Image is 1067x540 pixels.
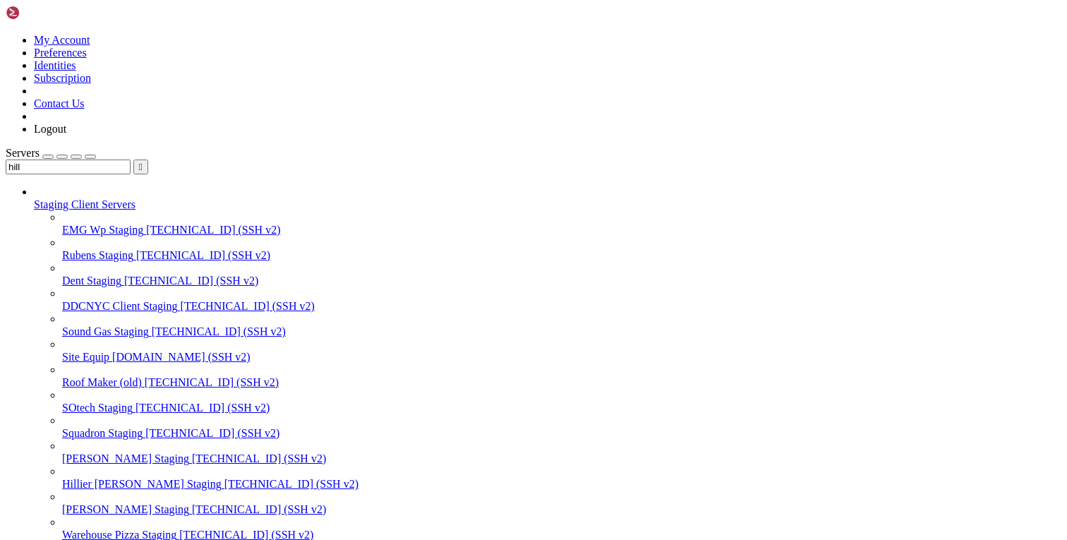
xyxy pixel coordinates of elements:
li: [PERSON_NAME] Staging [TECHNICAL_ID] (SSH v2) [62,440,1061,465]
span: Site Equip [62,351,109,363]
a: [PERSON_NAME] Staging [TECHNICAL_ID] (SSH v2) [62,452,1061,465]
li: Roof Maker (old) [TECHNICAL_ID] (SSH v2) [62,364,1061,389]
span: [PERSON_NAME] Staging [62,503,189,515]
img: Shellngn [6,6,87,20]
span: [TECHNICAL_ID] (SSH v2) [146,224,280,236]
input: Search... [6,160,131,174]
a: Logout [34,123,66,135]
span: [TECHNICAL_ID] (SSH v2) [192,452,326,464]
span: [TECHNICAL_ID] (SSH v2) [181,300,315,312]
li: DDCNYC Client Staging [TECHNICAL_ID] (SSH v2) [62,287,1061,313]
span: Servers [6,147,40,159]
a: Site Equip [DOMAIN_NAME] (SSH v2) [62,351,1061,364]
a: Hillier [PERSON_NAME] Staging [TECHNICAL_ID] (SSH v2) [62,478,1061,491]
span: [TECHNICAL_ID] (SSH v2) [145,376,279,388]
a: Sound Gas Staging [TECHNICAL_ID] (SSH v2) [62,325,1061,338]
a: Servers [6,147,96,159]
button:  [133,160,148,174]
span: [TECHNICAL_ID] (SSH v2) [192,503,326,515]
span: EMG Wp Staging [62,224,143,236]
a: Rubens Staging [TECHNICAL_ID] (SSH v2) [62,249,1061,262]
a: EMG Wp Staging [TECHNICAL_ID] (SSH v2) [62,224,1061,236]
span: Rubens Staging [62,249,133,261]
li: Hillier [PERSON_NAME] Staging [TECHNICAL_ID] (SSH v2) [62,465,1061,491]
li: Dent Staging [TECHNICAL_ID] (SSH v2) [62,262,1061,287]
span: [TECHNICAL_ID] (SSH v2) [124,275,258,287]
li: SOtech Staging [TECHNICAL_ID] (SSH v2) [62,389,1061,414]
span: [TECHNICAL_ID] (SSH v2) [224,478,358,490]
span: [TECHNICAL_ID] (SSH v2) [136,249,270,261]
li: Squadron Staging [TECHNICAL_ID] (SSH v2) [62,414,1061,440]
span: Squadron Staging [62,427,143,439]
a: [PERSON_NAME] Staging [TECHNICAL_ID] (SSH v2) [62,503,1061,516]
a: Dent Staging [TECHNICAL_ID] (SSH v2) [62,275,1061,287]
a: Staging Client Servers [34,198,1061,211]
span: Hillier [PERSON_NAME] Staging [62,478,222,490]
span: Staging Client Servers [34,198,135,210]
span: Sound Gas Staging [62,325,149,337]
li: [PERSON_NAME] Staging [TECHNICAL_ID] (SSH v2) [62,491,1061,516]
li: Rubens Staging [TECHNICAL_ID] (SSH v2) [62,236,1061,262]
a: Contact Us [34,97,85,109]
span: [TECHNICAL_ID] (SSH v2) [135,402,270,414]
span: SOtech Staging [62,402,133,414]
a: DDCNYC Client Staging [TECHNICAL_ID] (SSH v2) [62,300,1061,313]
a: Squadron Staging [TECHNICAL_ID] (SSH v2) [62,427,1061,440]
a: SOtech Staging [TECHNICAL_ID] (SSH v2) [62,402,1061,414]
li: EMG Wp Staging [TECHNICAL_ID] (SSH v2) [62,211,1061,236]
span:  [139,162,143,172]
a: Subscription [34,72,91,84]
a: Identities [34,59,76,71]
span: [TECHNICAL_ID] (SSH v2) [152,325,286,337]
span: DDCNYC Client Staging [62,300,178,312]
span: [DOMAIN_NAME] (SSH v2) [112,351,251,363]
span: Dent Staging [62,275,121,287]
li: Site Equip [DOMAIN_NAME] (SSH v2) [62,338,1061,364]
a: Preferences [34,47,87,59]
span: Roof Maker (old) [62,376,142,388]
span: [TECHNICAL_ID] (SSH v2) [145,427,279,439]
a: My Account [34,34,90,46]
span: [PERSON_NAME] Staging [62,452,189,464]
a: Roof Maker (old) [TECHNICAL_ID] (SSH v2) [62,376,1061,389]
li: Sound Gas Staging [TECHNICAL_ID] (SSH v2) [62,313,1061,338]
